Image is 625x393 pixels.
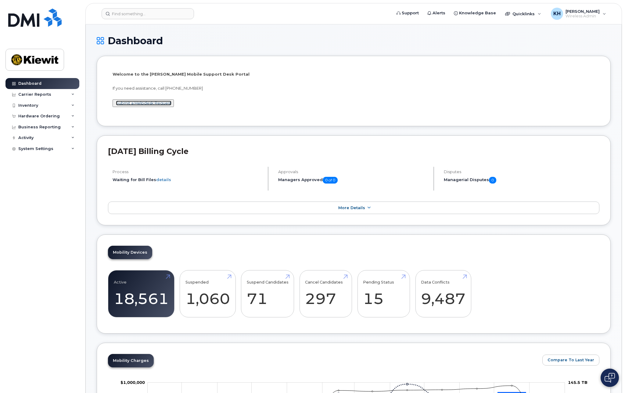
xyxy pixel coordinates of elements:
a: Submit a Helpdesk Request [116,101,171,105]
g: $0 [120,380,145,385]
span: 0 of 0 [323,177,338,184]
a: details [156,177,171,182]
img: Open chat [605,373,615,383]
a: Cancel Candidates 297 [305,274,346,314]
h5: Managers Approved [278,177,428,184]
li: Waiting for Bill Files [113,177,263,183]
span: 0 [489,177,496,184]
a: Active 18,561 [114,274,169,314]
h4: Process [113,170,263,174]
h4: Approvals [278,170,428,174]
p: Welcome to the [PERSON_NAME] Mobile Support Desk Portal [113,71,595,77]
span: Compare To Last Year [548,357,594,363]
a: Pending Status 15 [363,274,404,314]
h1: Dashboard [97,35,611,46]
p: If you need assistance, call [PHONE_NUMBER] [113,85,595,91]
button: Submit a Helpdesk Request [113,99,174,107]
a: Mobility Charges [108,354,154,367]
tspan: $1,000,000 [120,380,145,385]
a: Suspend Candidates 71 [247,274,289,314]
span: More Details [338,205,365,210]
h2: [DATE] Billing Cycle [108,147,599,156]
a: Suspended 1,060 [185,274,230,314]
button: Compare To Last Year [542,355,599,366]
a: Mobility Devices [108,246,152,259]
h5: Managerial Disputes [444,177,599,184]
a: Data Conflicts 9,487 [421,274,465,314]
h4: Disputes [444,170,599,174]
tspan: 145.5 TB [568,380,587,385]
